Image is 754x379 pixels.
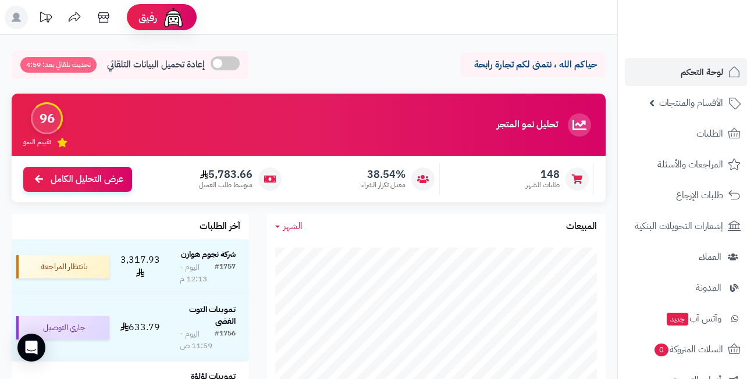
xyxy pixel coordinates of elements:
[181,248,236,260] strong: شركة نجوم هوازن
[625,58,747,86] a: لوحة التحكم
[23,167,132,192] a: عرض التحليل الكامل
[23,137,51,147] span: تقييم النمو
[180,262,215,285] div: اليوم - 12:13 م
[666,310,721,327] span: وآتس آب
[51,173,123,186] span: عرض التحليل الكامل
[675,31,743,56] img: logo-2.png
[361,168,406,181] span: 38.54%
[676,187,723,203] span: طلبات الإرجاع
[138,10,157,24] span: رفيق
[107,58,205,71] span: إعادة تحميل البيانات التلقائي
[625,212,747,240] a: إشعارات التحويلات البنكية
[681,64,723,80] span: لوحة التحكم
[625,335,747,363] a: السلات المتروكة0
[625,243,747,271] a: العملاء
[653,341,723,357] span: السلات المتروكة
[283,219,303,233] span: الشهر
[162,6,185,29] img: ai-face.png
[215,328,236,352] div: #1756
[497,120,558,130] h3: تحليل نمو المتجر
[625,151,747,178] a: المراجعات والأسئلة
[625,274,747,302] a: المدونة
[635,218,723,234] span: إشعارات التحويلات البنكية
[16,255,109,278] div: بانتظار المراجعة
[625,120,747,148] a: الطلبات
[20,57,97,73] span: تحديث تلقائي بعد: 4:59
[526,168,560,181] span: 148
[16,316,109,339] div: جاري التوصيل
[469,58,597,71] p: حياكم الله ، نتمنى لكم تجارة رابحة
[667,313,688,326] span: جديد
[657,156,723,173] span: المراجعات والأسئلة
[361,180,406,190] span: معدل تكرار الشراء
[114,239,166,294] td: 3,317.93
[180,328,215,352] div: اليوم - 11:59 ص
[625,305,747,332] a: وآتس آبجديد
[699,249,721,265] span: العملاء
[17,334,45,362] div: Open Intercom Messenger
[199,180,252,190] span: متوسط طلب العميل
[200,221,240,232] h3: آخر الطلبات
[189,303,236,327] strong: تموينات التوت الفضي
[526,180,560,190] span: طلبات الشهر
[625,181,747,209] a: طلبات الإرجاع
[696,280,721,296] span: المدونة
[114,295,166,361] td: 633.79
[275,220,303,233] a: الشهر
[566,221,597,232] h3: المبيعات
[659,95,723,111] span: الأقسام والمنتجات
[655,344,668,356] span: 0
[696,126,723,142] span: الطلبات
[199,168,252,181] span: 5,783.66
[215,262,236,285] div: #1757
[31,6,60,32] a: تحديثات المنصة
